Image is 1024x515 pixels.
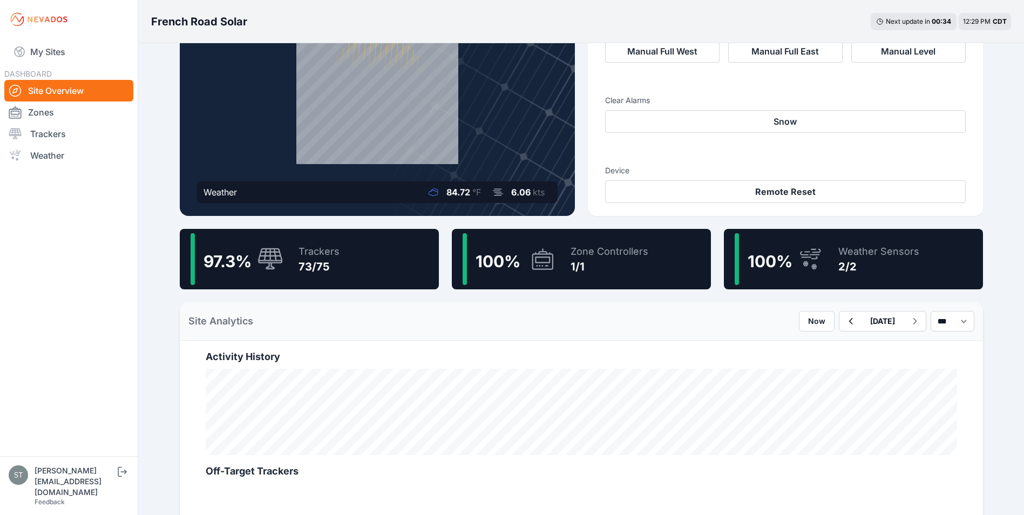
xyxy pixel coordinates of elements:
h3: Clear Alarms [605,95,966,106]
h2: Off-Target Trackers [206,464,957,479]
span: 100 % [476,252,520,271]
a: Weather [4,145,133,166]
img: steve@nevados.solar [9,465,28,485]
div: 00 : 34 [932,17,951,26]
div: Zone Controllers [571,244,648,259]
span: 84.72 [446,187,470,198]
div: 2/2 [838,259,919,274]
span: °F [472,187,481,198]
h3: Device [605,165,966,176]
div: 73/75 [299,259,340,274]
span: 6.06 [511,187,531,198]
span: CDT [993,17,1007,25]
h3: French Road Solar [151,14,247,29]
img: Nevados [9,11,69,28]
span: kts [533,187,545,198]
div: 1/1 [571,259,648,274]
a: Feedback [35,498,65,506]
button: Remote Reset [605,180,966,203]
a: Trackers [4,123,133,145]
a: Zones [4,101,133,123]
button: Manual Full East [728,40,843,63]
a: 97.3%Trackers73/75 [180,229,439,289]
button: Now [799,311,835,331]
button: Snow [605,110,966,133]
button: Manual Full West [605,40,720,63]
button: [DATE] [862,311,904,331]
a: 100%Zone Controllers1/1 [452,229,711,289]
h2: Site Analytics [188,314,253,329]
div: Weather [204,186,237,199]
div: Weather Sensors [838,244,919,259]
a: My Sites [4,39,133,65]
button: Manual Level [851,40,966,63]
nav: Breadcrumb [151,8,247,36]
a: 100%Weather Sensors2/2 [724,229,983,289]
span: Next update in [886,17,930,25]
span: 12:29 PM [963,17,991,25]
span: DASHBOARD [4,69,52,78]
span: 100 % [748,252,792,271]
div: Trackers [299,244,340,259]
span: 97.3 % [204,252,252,271]
div: [PERSON_NAME][EMAIL_ADDRESS][DOMAIN_NAME] [35,465,116,498]
h2: Activity History [206,349,957,364]
a: Site Overview [4,80,133,101]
